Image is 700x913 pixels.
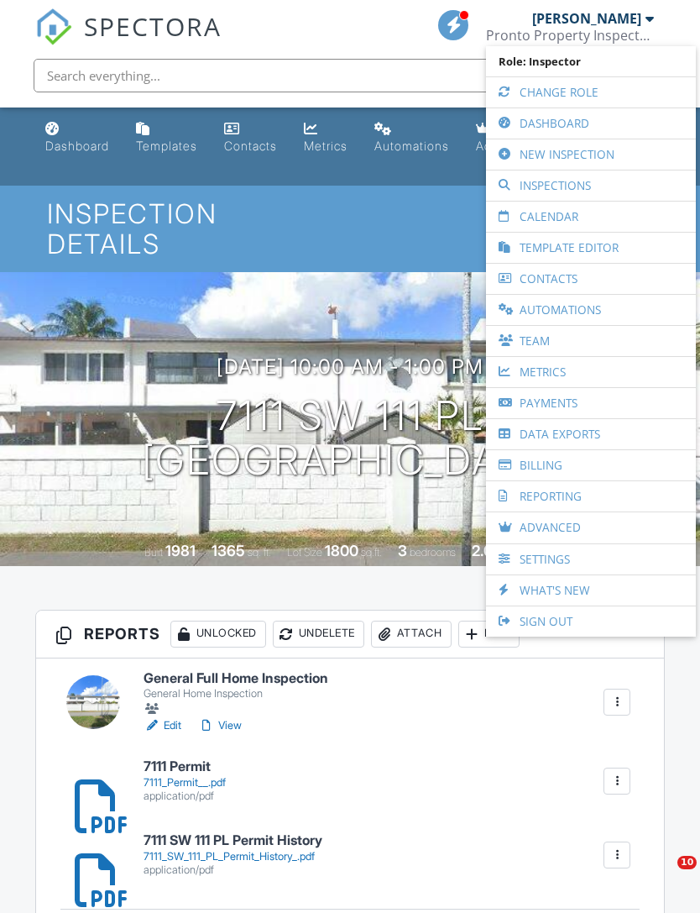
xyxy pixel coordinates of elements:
a: Payments [494,388,687,418]
span: Lot Size [287,546,322,559]
a: Advanced [469,114,541,162]
h6: 7111 Permit [144,759,226,774]
h6: General Full Home Inspection [144,671,328,686]
a: Change Role [494,77,687,108]
h1: 7111 SW 111 pl [GEOGRAPHIC_DATA] [142,394,558,483]
a: New Inspection [494,139,687,170]
h3: [DATE] 10:00 am - 1:00 pm [217,355,483,378]
a: Sign Out [494,606,687,637]
div: 1365 [212,542,245,559]
div: 2.0 [472,542,493,559]
div: Automations [374,139,449,153]
a: Templates [129,114,204,162]
a: Contacts [494,264,687,294]
input: Search everything... [34,59,633,92]
div: 7111_SW_111_PL_Permit_History_.pdf [144,850,322,863]
span: sq.ft. [361,546,382,559]
a: Contacts [217,114,284,162]
a: Template Editor [494,233,687,263]
a: Automations [494,295,687,325]
div: 3 [398,542,407,559]
div: Contacts [224,139,277,153]
a: Settings [494,544,687,575]
span: Built [144,546,163,559]
div: 7111_Permit__.pdf [144,776,226,790]
div: Advanced [476,139,535,153]
a: View [198,717,242,734]
div: application/pdf [144,863,322,877]
a: Calendar [494,202,687,232]
a: General Full Home Inspection General Home Inspection [144,671,328,717]
div: Metrics [304,139,347,153]
span: 10 [677,856,697,869]
div: New [458,621,520,648]
h3: Reports [36,611,665,659]
span: SPECTORA [84,8,222,44]
a: Dashboard [39,114,116,162]
div: 1981 [165,542,196,559]
a: Automations (Basic) [368,114,456,162]
h6: 7111 SW 111 PL Permit History [144,833,322,848]
div: [PERSON_NAME] [532,10,641,27]
a: Advanced [494,512,687,543]
a: Team [494,326,687,356]
a: 7111 Permit 7111_Permit__.pdf application/pdf [144,759,226,802]
span: Role: Inspector [494,46,687,76]
a: Reporting [494,481,687,512]
a: 7111 SW 111 PL Permit History 7111_SW_111_PL_Permit_History_.pdf application/pdf [144,833,322,876]
div: Pronto Property Inspectors [486,27,654,44]
a: Billing [494,450,687,480]
iframe: Intercom live chat [643,856,683,896]
a: Dashboard [494,108,687,139]
div: Dashboard [45,139,109,153]
div: application/pdf [144,790,226,803]
div: General Home Inspection [144,687,328,700]
div: 1800 [325,542,358,559]
span: bedrooms [410,546,456,559]
a: Edit [144,717,181,734]
a: Metrics [297,114,354,162]
a: Inspections [494,171,687,201]
a: SPECTORA [35,23,222,58]
a: Metrics [494,357,687,387]
a: Data Exports [494,419,687,449]
a: What's New [494,575,687,606]
div: Unlocked [170,621,266,648]
img: The Best Home Inspection Software - Spectora [35,8,72,45]
div: Templates [136,139,197,153]
h1: Inspection Details [47,199,653,258]
div: Attach [371,621,452,648]
div: Undelete [273,621,364,648]
span: sq. ft. [248,546,271,559]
